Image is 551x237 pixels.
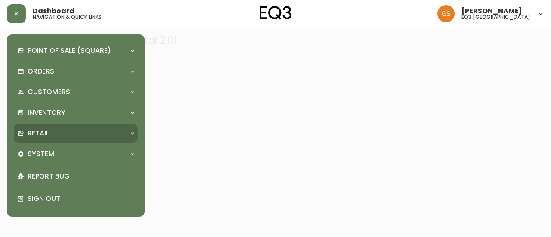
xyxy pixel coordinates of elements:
[260,6,291,20] img: logo
[14,124,138,143] div: Retail
[28,172,134,181] p: Report Bug
[28,149,54,159] p: System
[28,46,111,55] p: Point of Sale (Square)
[14,62,138,81] div: Orders
[14,145,138,163] div: System
[14,103,138,122] div: Inventory
[28,67,54,76] p: Orders
[14,188,138,210] div: Sign Out
[461,8,522,15] span: [PERSON_NAME]
[28,87,70,97] p: Customers
[437,5,455,22] img: 6b403d9c54a9a0c30f681d41f5fc2571
[33,15,102,20] h5: navigation & quick links
[461,15,530,20] h5: eq3 [GEOGRAPHIC_DATA]
[14,83,138,102] div: Customers
[14,165,138,188] div: Report Bug
[14,41,138,60] div: Point of Sale (Square)
[28,108,65,117] p: Inventory
[28,129,49,138] p: Retail
[28,194,134,203] p: Sign Out
[33,8,74,15] span: Dashboard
